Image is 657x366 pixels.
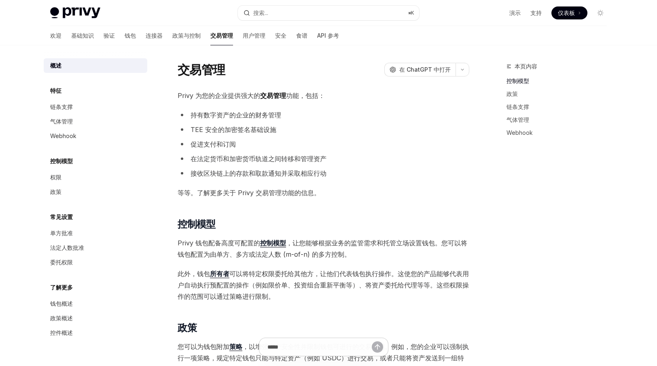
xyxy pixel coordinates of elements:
font: 法定人数批准 [50,244,84,251]
font: 控制模型 [178,218,216,230]
font: 食谱 [296,32,307,39]
font: 委托权限 [50,259,73,266]
font: 验证 [104,32,115,39]
font: 钱包 [125,32,136,39]
font: 接收区块链上的存款和取款通知并采取相应行动 [191,169,326,177]
font: 功能，包括： [286,91,325,100]
a: 演示 [509,9,521,17]
img: 灯光标志 [50,7,100,19]
a: 权限 [44,170,147,185]
font: 等等。了解更多关于 Privy 交易管理功能的信息。 [178,189,320,197]
font: 可以将特定权限委托给其他方，让他们代表钱包执行操作。这使您的产品能够代表用户自动执行预配置的操作（例如限价单、投资组合重新平衡等）、将资产委托给代理等等。这些权限操作的范围可以通过策略进行限制。 [178,270,469,300]
a: 委托权限 [44,255,147,270]
font: 控制模型 [507,77,529,84]
font: Privy 为您的企业提供强大的 [178,91,260,100]
font: 所有者 [210,270,229,278]
font: 概述 [50,62,61,69]
a: 政策 [44,185,147,199]
a: 所有者 [210,270,229,278]
font: ⌘ [408,10,411,16]
font: 在法定货币和加密货币轨道之间转移和管理资产 [191,155,326,163]
font: 气体管理 [507,116,529,123]
font: 政策 [178,322,197,334]
font: 安全 [275,32,286,39]
font: 搜索... [253,9,268,16]
a: 交易管理 [210,26,233,45]
button: 搜索...⌘K [238,6,419,20]
font: 特征 [50,87,61,94]
font: 权限 [50,174,61,181]
font: 链条支撑 [507,103,529,110]
button: 在 ChatGPT 中打开 [384,63,456,77]
font: 欢迎 [50,32,61,39]
a: 仪表板 [551,6,587,19]
font: K [411,10,414,16]
a: 安全 [275,26,286,45]
a: 气体管理 [507,113,613,126]
a: API 参考 [317,26,339,45]
a: 控制模型 [507,74,613,87]
font: 了解更多 [50,284,73,291]
a: 控制模型 [260,239,286,247]
a: 食谱 [296,26,307,45]
font: 用户管理 [243,32,265,39]
font: 政策概述 [50,315,73,321]
a: 链条支撑 [507,100,613,113]
font: Webhook [50,132,76,139]
a: 支持 [530,9,542,17]
a: 连接器 [146,26,163,45]
a: Webhook [507,126,613,139]
font: 在 ChatGPT 中打开 [399,66,451,73]
font: 连接器 [146,32,163,39]
font: 政策与控制 [172,32,201,39]
a: 概述 [44,58,147,73]
a: 验证 [104,26,115,45]
button: 发送消息 [372,341,383,353]
a: 欢迎 [50,26,61,45]
font: 钱包概述 [50,300,73,307]
font: 气体管理 [50,118,73,125]
font: 链条支撑 [50,103,73,110]
a: 气体管理 [44,114,147,129]
font: 控制模型 [50,157,73,164]
font: ，让您能够根据业务的监管需求和托管立场设置钱包。您可以将钱包配置为由单方、多方或法定人数 (m-of-n) 的多方控制。 [178,239,467,258]
font: 持有数字资产的企业的财务管理 [191,111,281,119]
a: 链条支撑 [44,100,147,114]
a: 政策与控制 [172,26,201,45]
a: 政策 [507,87,613,100]
font: Privy 钱包配备高度可配置的 [178,239,260,247]
a: Webhook [44,129,147,143]
font: 交易管理 [260,91,286,100]
font: 基础知识 [71,32,94,39]
font: 支持 [530,9,542,16]
a: 钱包 [125,26,136,45]
a: 控件概述 [44,326,147,340]
font: 政策 [50,188,61,195]
a: 用户管理 [243,26,265,45]
font: 交易管理 [178,62,225,77]
font: 此外，钱包 [178,270,210,278]
font: API 参考 [317,32,339,39]
font: 交易管理 [210,32,233,39]
a: 政策概述 [44,311,147,326]
font: 常见设置 [50,213,73,220]
a: 基础知识 [71,26,94,45]
a: 法定人数批准 [44,240,147,255]
font: TEE 安全的加密签名基础设施 [191,126,276,134]
font: 促进支付和订阅 [191,140,236,148]
font: 控件概述 [50,329,73,336]
a: 单方批准 [44,226,147,240]
font: 仪表板 [558,9,575,16]
font: 演示 [509,9,521,16]
font: 本页内容 [515,63,537,70]
font: 单方批准 [50,230,73,236]
a: 钱包概述 [44,296,147,311]
font: 政策 [507,90,518,97]
font: Webhook [507,129,533,136]
button: 切换暗模式 [594,6,607,19]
